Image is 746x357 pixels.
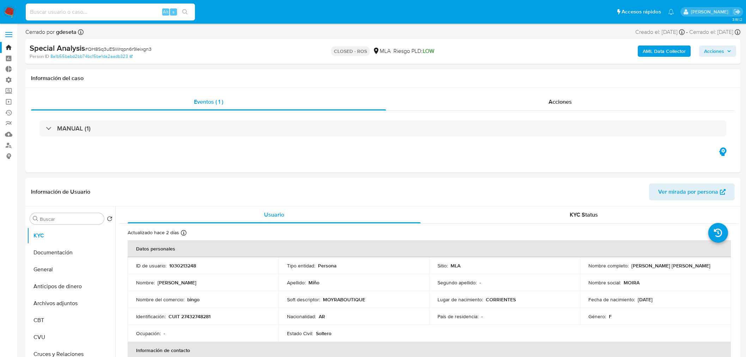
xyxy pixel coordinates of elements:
[588,296,635,303] p: Fecha de nacimiento :
[438,279,477,286] p: Segundo apellido :
[31,188,90,195] h1: Información de Usuario
[631,262,710,269] p: [PERSON_NAME] [PERSON_NAME]
[423,47,434,55] span: LOW
[164,330,165,337] p: -
[33,216,38,222] button: Buscar
[622,8,661,16] span: Accesos rápidos
[635,28,685,36] div: Creado el: [DATE]
[194,98,223,106] span: Eventos ( 1 )
[733,8,741,16] a: Salir
[57,125,91,132] h3: MANUAL (1)
[393,47,434,55] span: Riesgo PLD:
[27,278,115,295] button: Anticipos de dinero
[588,313,606,320] p: Género :
[331,46,370,56] p: CLOSED - ROS
[609,313,612,320] p: F
[27,312,115,329] button: CBT
[169,262,196,269] p: 1030213248
[187,296,200,303] p: bingo
[163,8,169,15] span: Alt
[624,279,640,286] p: MOIRA
[128,240,731,257] th: Datos personales
[549,98,572,106] span: Acciones
[136,262,166,269] p: ID de usuario :
[30,42,85,54] b: Special Analysis
[308,279,319,286] p: Miño
[39,120,726,137] div: MANUAL (1)
[570,211,598,219] span: KYC Status
[287,279,306,286] p: Apellido :
[40,216,101,222] input: Buscar
[643,46,686,57] b: AML Data Collector
[158,279,196,286] p: [PERSON_NAME]
[136,313,166,320] p: Identificación :
[658,183,718,200] span: Ver mirada por persona
[55,28,77,36] b: gdeseta
[316,330,331,337] p: Soltero
[264,211,284,219] span: Usuario
[481,313,483,320] p: -
[438,262,448,269] p: Sitio :
[704,46,724,57] span: Acciones
[649,183,735,200] button: Ver mirada por persona
[50,53,133,60] a: 8a1b55babd2bb74bc15be1da2aadb323
[373,47,391,55] div: MLA
[287,262,315,269] p: Tipo entidad :
[638,46,691,57] button: AML Data Collector
[169,313,210,320] p: CUIT 27432748281
[287,296,320,303] p: Soft descriptor :
[128,229,179,236] p: Actualizado hace 2 días
[172,8,175,15] span: s
[26,7,195,17] input: Buscar usuario o caso...
[136,296,184,303] p: Nombre del comercio :
[486,296,516,303] p: CORRIENTES
[323,296,365,303] p: MOYRABOUTIQUE
[691,8,731,15] p: ludmila.lanatti@mercadolibre.com
[30,53,49,60] b: Person ID
[318,262,337,269] p: Persona
[136,279,155,286] p: Nombre :
[287,330,313,337] p: Estado Civil :
[85,46,152,53] span: # QH8Sq3uESWrqpn6r9Ieixgn3
[451,262,460,269] p: MLA
[686,28,688,36] span: -
[27,261,115,278] button: General
[588,262,629,269] p: Nombre completo :
[27,227,115,244] button: KYC
[107,216,112,224] button: Volver al orden por defecto
[27,244,115,261] button: Documentación
[638,296,653,303] p: [DATE]
[287,313,316,320] p: Nacionalidad :
[27,295,115,312] button: Archivos adjuntos
[668,9,674,15] a: Notificaciones
[178,7,192,17] button: search-icon
[689,28,740,36] div: Cerrado el: [DATE]
[136,330,161,337] p: Ocupación :
[588,279,621,286] p: Nombre social :
[25,28,77,36] span: Cerrado por
[479,279,481,286] p: -
[699,46,736,57] button: Acciones
[27,329,115,346] button: CVU
[438,313,478,320] p: País de residencia :
[319,313,325,320] p: AR
[438,296,483,303] p: Lugar de nacimiento :
[31,75,735,82] h1: Información del caso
